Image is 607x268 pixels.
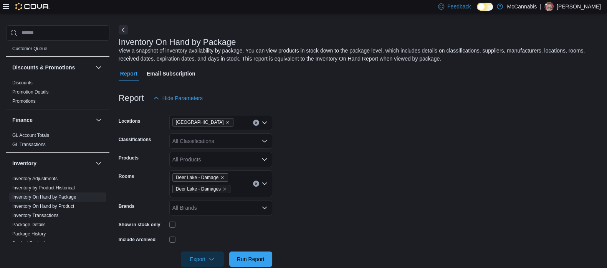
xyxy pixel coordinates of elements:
[12,231,46,237] a: Package History
[12,141,46,148] span: GL Transactions
[119,136,151,143] label: Classifications
[12,132,49,138] span: GL Account Totals
[544,2,554,11] div: Krista Brumsey
[12,159,93,167] button: Inventory
[12,46,47,51] a: Customer Queue
[94,159,103,168] button: Inventory
[119,173,134,179] label: Rooms
[261,120,268,126] button: Open list of options
[119,118,141,124] label: Locations
[12,98,36,104] span: Promotions
[12,203,74,209] span: Inventory On Hand by Product
[12,240,52,246] span: Product Expirations
[119,237,155,243] label: Include Archived
[6,78,109,109] div: Discounts & Promotions
[12,176,58,181] a: Inventory Adjustments
[12,46,47,52] span: Customer Queue
[120,66,137,81] span: Report
[181,252,224,267] button: Export
[172,118,233,127] span: Deer Lake
[253,181,259,187] button: Clear input
[557,2,601,11] p: [PERSON_NAME]
[119,38,236,47] h3: Inventory On Hand by Package
[12,99,36,104] a: Promotions
[12,159,36,167] h3: Inventory
[162,94,203,102] span: Hide Parameters
[6,131,109,152] div: Finance
[229,252,272,267] button: Run Report
[12,213,59,218] a: Inventory Transactions
[147,66,195,81] span: Email Subscription
[119,203,134,209] label: Brands
[12,204,74,209] a: Inventory On Hand by Product
[225,120,230,125] button: Remove Deer Lake from selection in this group
[119,47,597,63] div: View a snapshot of inventory availability by package. You can view products in stock down to the ...
[119,222,160,228] label: Show in stock only
[12,89,49,95] a: Promotion Details
[261,205,268,211] button: Open list of options
[12,212,59,219] span: Inventory Transactions
[261,181,268,187] button: Open list of options
[261,156,268,163] button: Open list of options
[176,185,221,193] span: Deer Lake - Damages
[12,194,76,200] span: Inventory On Hand by Package
[12,142,46,147] a: GL Transactions
[6,44,109,56] div: Customer
[253,120,259,126] button: Clear input
[119,155,139,161] label: Products
[172,173,228,182] span: Deer Lake - Damage
[12,185,75,191] a: Inventory by Product Historical
[12,222,46,227] a: Package Details
[507,2,537,11] p: McCannabis
[447,3,471,10] span: Feedback
[94,115,103,125] button: Finance
[12,133,49,138] a: GL Account Totals
[222,187,227,191] button: Remove Deer Lake - Damages from selection in this group
[12,80,33,85] a: Discounts
[176,118,224,126] span: [GEOGRAPHIC_DATA]
[12,116,33,124] h3: Finance
[12,194,76,200] a: Inventory On Hand by Package
[172,185,230,193] span: Deer Lake - Damages
[176,174,218,181] span: Deer Lake - Damage
[261,138,268,144] button: Open list of options
[12,116,93,124] button: Finance
[119,94,144,103] h3: Report
[150,90,206,106] button: Hide Parameters
[12,64,75,71] h3: Discounts & Promotions
[540,2,541,11] p: |
[12,240,52,246] a: Product Expirations
[477,3,493,11] input: Dark Mode
[119,25,128,35] button: Next
[12,176,58,182] span: Inventory Adjustments
[220,175,225,180] button: Remove Deer Lake - Damage from selection in this group
[185,252,219,267] span: Export
[12,64,93,71] button: Discounts & Promotions
[94,63,103,72] button: Discounts & Promotions
[15,3,50,10] img: Cova
[237,255,265,263] span: Run Report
